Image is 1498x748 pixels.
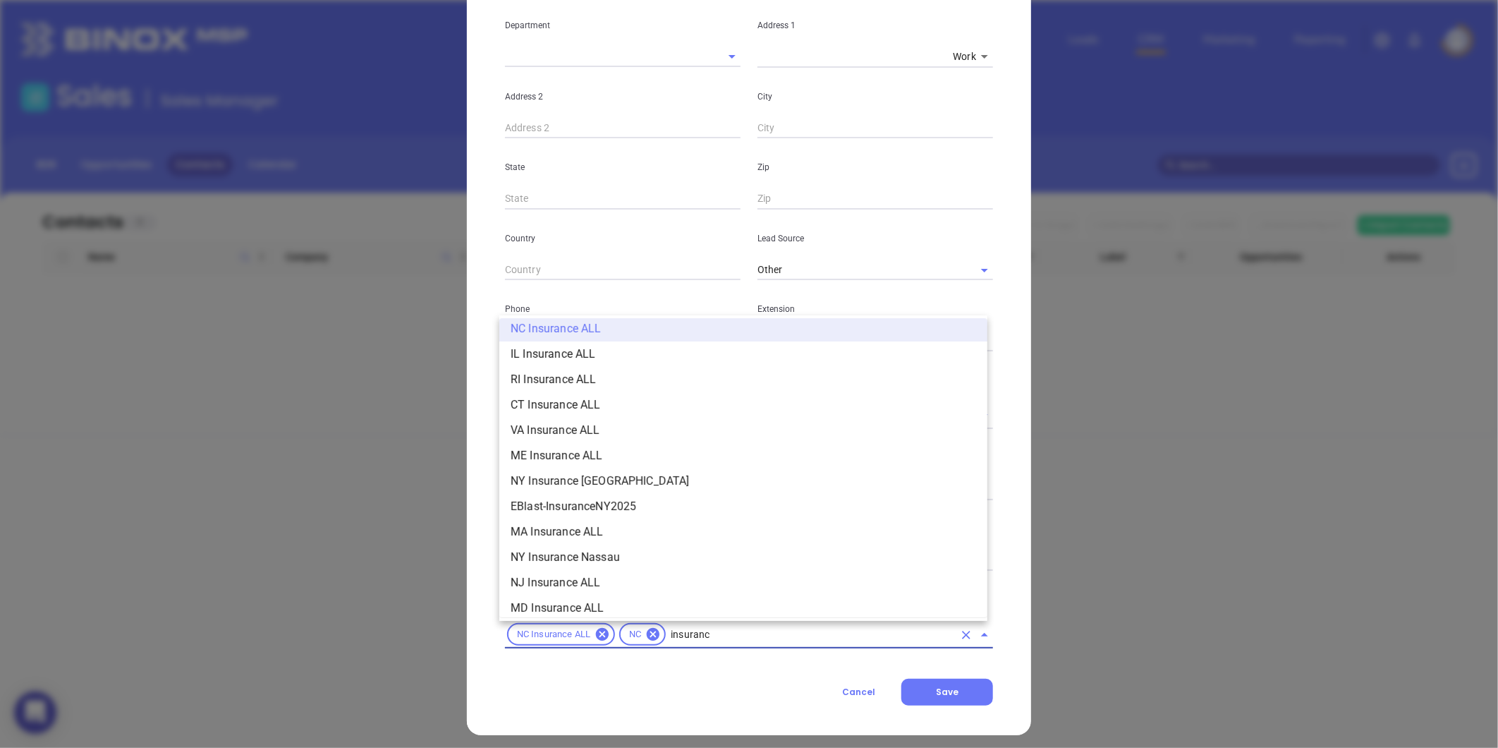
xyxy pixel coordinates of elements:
[505,231,741,246] p: Country
[842,686,875,698] span: Cancel
[499,367,987,392] li: RI Insurance ALL
[499,342,987,367] li: IL Insurance ALL
[619,623,666,646] div: NC
[499,443,987,469] li: ME Insurance ALL
[953,47,993,68] div: Work
[757,89,993,104] p: City
[757,231,993,246] p: Lead Source
[499,316,987,342] li: NC Insurance ALL
[975,260,994,280] button: Open
[956,625,976,645] button: Clear
[505,18,741,33] p: Department
[757,18,993,33] p: Address 1
[505,301,741,317] p: Phone
[499,418,987,443] li: VA Insurance ALL
[621,629,650,641] span: NC
[499,545,987,570] li: NY Insurance Nassau
[757,188,993,210] input: Zip
[499,392,987,418] li: CT Insurance ALL
[499,596,987,621] li: MD Insurance ALL
[505,89,741,104] p: Address 2
[975,625,994,645] button: Close
[499,519,987,545] li: MA Insurance ALL
[505,260,741,281] input: Country
[505,159,741,175] p: State
[757,301,993,317] p: Extension
[757,118,993,139] input: City
[499,494,987,519] li: EBlast-InsuranceNY2025
[499,570,987,596] li: NJ Insurance ALL
[816,679,901,706] button: Cancel
[722,47,742,66] button: Open
[901,679,993,706] button: Save
[505,118,741,139] input: Address 2
[509,629,599,641] span: NC Insurance ALL
[936,686,958,698] span: Save
[499,469,987,494] li: NY Insurance [GEOGRAPHIC_DATA]
[505,188,741,210] input: State
[757,159,993,175] p: Zip
[507,623,615,646] div: NC Insurance ALL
